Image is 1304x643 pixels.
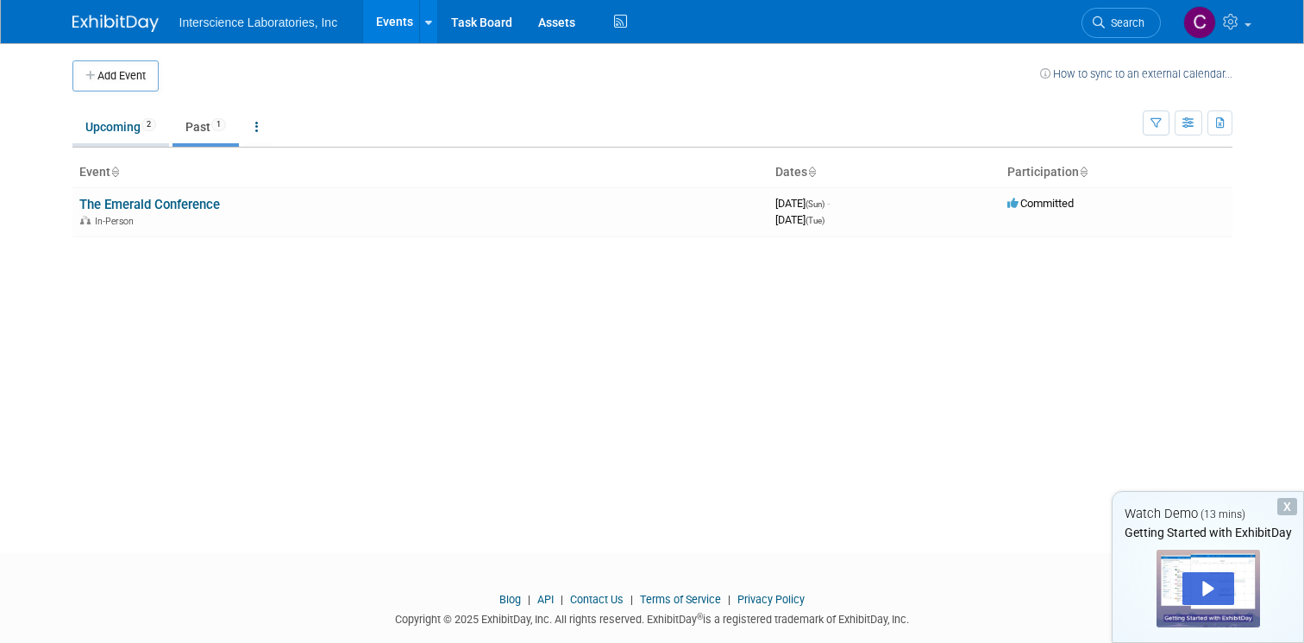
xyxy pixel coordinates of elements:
span: [DATE] [775,213,824,226]
a: How to sync to an external calendar... [1040,67,1232,80]
span: Interscience Laboratories, Inc [179,16,338,29]
span: - [827,197,830,210]
a: Search [1081,8,1161,38]
span: (Tue) [806,216,824,225]
a: Sort by Start Date [807,165,816,179]
span: Committed [1007,197,1074,210]
a: Contact Us [570,593,624,606]
span: | [556,593,567,606]
span: [DATE] [775,197,830,210]
div: Play [1182,572,1234,605]
span: | [523,593,535,606]
a: The Emerald Conference [79,197,220,212]
th: Event [72,158,768,187]
div: Watch Demo [1113,505,1303,523]
a: API [537,593,554,606]
th: Dates [768,158,1000,187]
a: Blog [499,593,521,606]
a: Sort by Participation Type [1079,165,1088,179]
a: Past1 [172,110,239,143]
img: In-Person Event [80,216,91,224]
div: Getting Started with ExhibitDay [1113,524,1303,541]
div: Dismiss [1277,498,1297,515]
span: | [724,593,735,606]
span: 1 [211,118,226,131]
span: (Sun) [806,199,824,209]
span: | [626,593,637,606]
span: 2 [141,118,156,131]
a: Privacy Policy [737,593,805,606]
img: ExhibitDay [72,15,159,32]
a: Sort by Event Name [110,165,119,179]
button: Add Event [72,60,159,91]
span: In-Person [95,216,139,227]
a: Upcoming2 [72,110,169,143]
img: Chris Hawkins [1183,6,1216,39]
span: Search [1105,16,1144,29]
sup: ® [697,612,703,621]
span: (13 mins) [1201,508,1245,520]
th: Participation [1000,158,1232,187]
a: Terms of Service [640,593,721,606]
